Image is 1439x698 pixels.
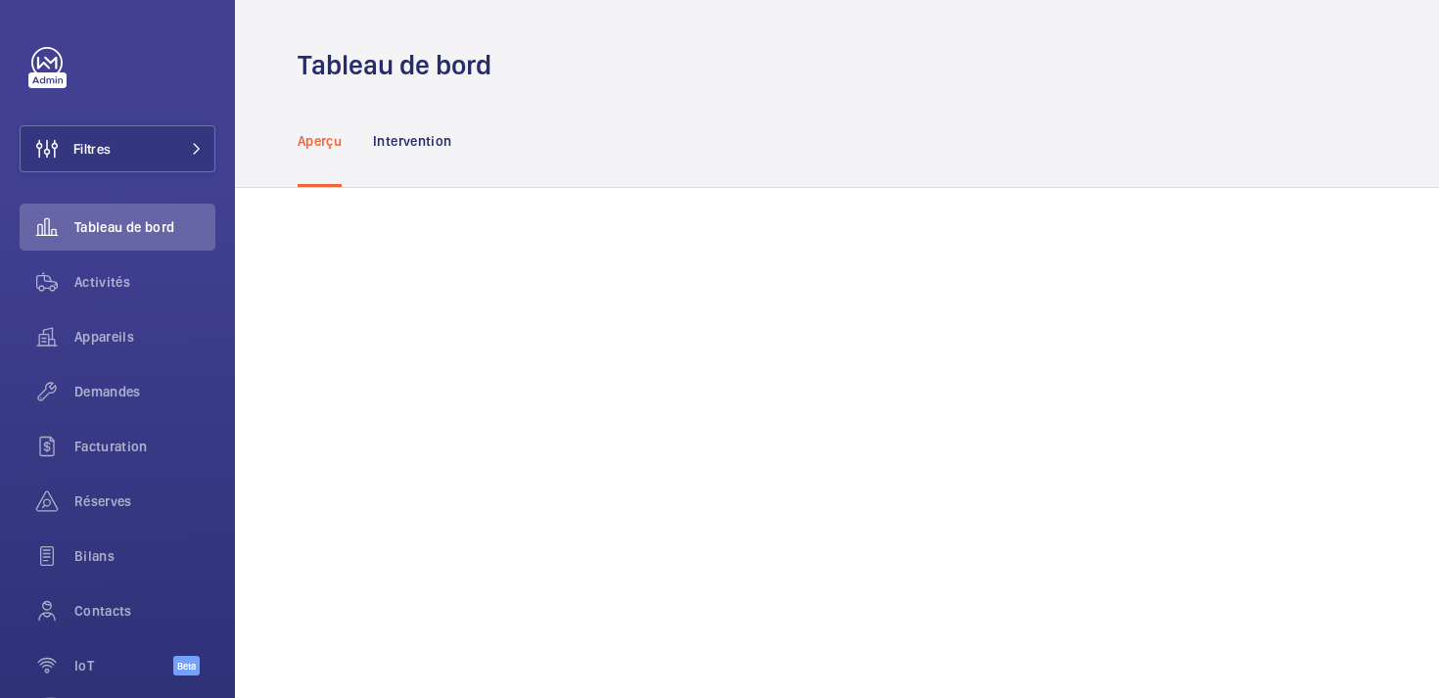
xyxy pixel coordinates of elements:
[298,47,503,83] h1: Tableau de bord
[74,546,215,566] span: Bilans
[373,131,451,151] p: Intervention
[74,601,215,621] span: Contacts
[73,139,111,159] span: Filtres
[173,656,200,675] span: Beta
[74,382,215,401] span: Demandes
[74,437,215,456] span: Facturation
[74,217,215,237] span: Tableau de bord
[298,131,342,151] p: Aperçu
[74,272,215,292] span: Activités
[74,327,215,347] span: Appareils
[20,125,215,172] button: Filtres
[74,491,215,511] span: Réserves
[74,656,173,675] span: IoT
